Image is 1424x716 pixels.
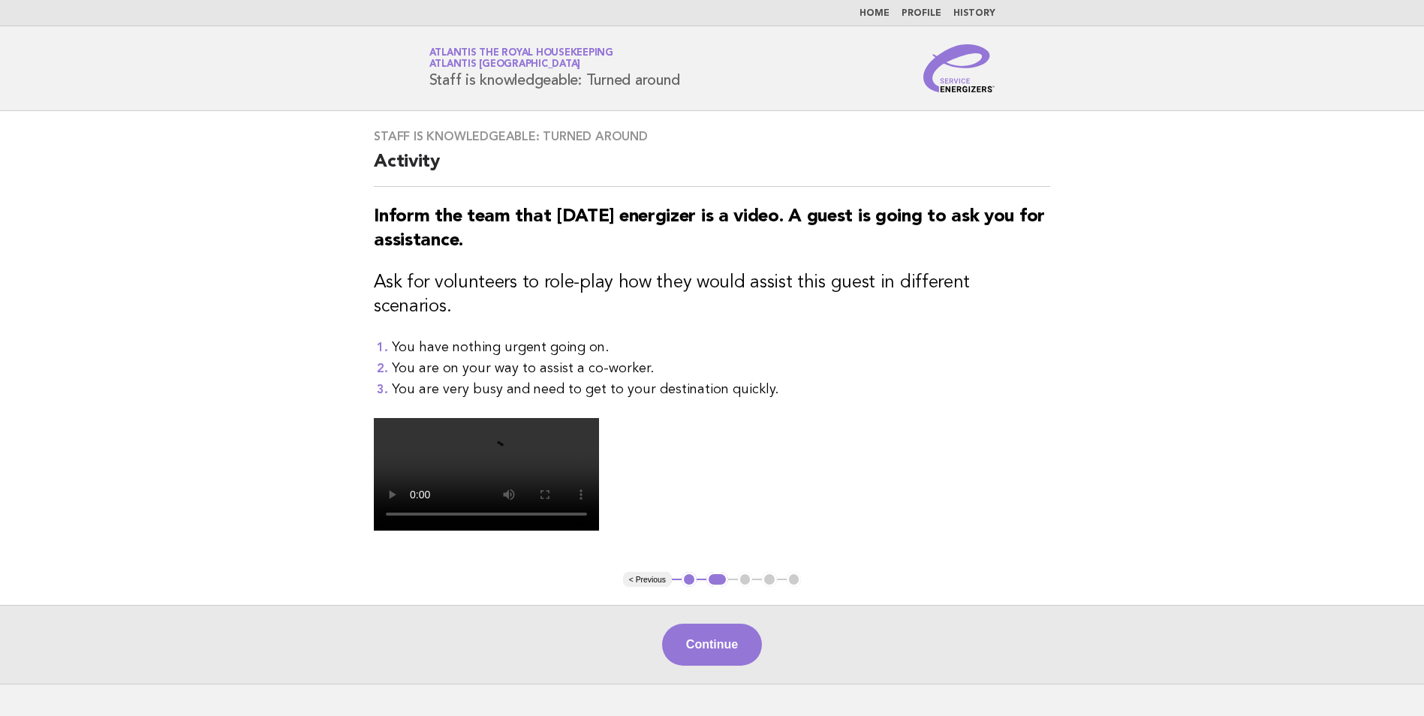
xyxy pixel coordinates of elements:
a: Profile [902,9,941,18]
h1: Staff is knowledgeable: Turned around [429,49,680,88]
li: You are on your way to assist a co-worker. [392,358,1050,379]
strong: Inform the team that [DATE] energizer is a video. A guest is going to ask you for assistance. [374,208,1045,250]
img: Service Energizers [923,44,995,92]
li: You are very busy and need to get to your destination quickly. [392,379,1050,400]
li: You have nothing urgent going on. [392,337,1050,358]
span: Atlantis [GEOGRAPHIC_DATA] [429,60,581,70]
button: 1 [682,572,697,587]
button: Continue [662,624,762,666]
h3: Ask for volunteers to role-play how they would assist this guest in different scenarios. [374,271,1050,319]
button: < Previous [623,572,672,587]
button: 2 [706,572,728,587]
h3: Staff is knowledgeable: Turned around [374,129,1050,144]
a: Atlantis the Royal HousekeepingAtlantis [GEOGRAPHIC_DATA] [429,48,613,69]
a: Home [860,9,890,18]
h2: Activity [374,150,1050,187]
a: History [953,9,995,18]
